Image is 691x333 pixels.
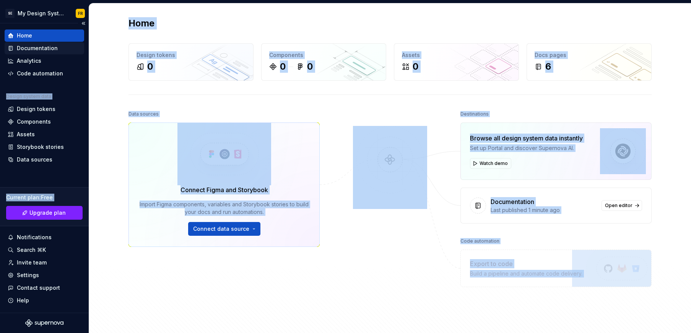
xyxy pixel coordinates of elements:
[5,116,84,128] a: Components
[6,93,51,100] div: Design system data
[545,60,551,73] div: 6
[17,156,52,163] div: Data sources
[180,185,268,194] div: Connect Figma and Storybook
[535,51,644,59] div: Docs pages
[491,197,534,206] div: Documentation
[6,206,83,220] button: Upgrade plan
[128,43,254,81] a: Design tokens0
[17,44,58,52] div: Documentation
[394,43,519,81] a: Assets0
[140,201,309,216] div: Import Figma components, variables and Storybook stories to build your docs and run automations.
[25,319,63,327] svg: Supernova Logo
[78,18,89,29] button: Collapse sidebar
[470,158,511,169] button: Watch demo
[18,10,67,17] div: My Design System
[5,231,84,243] button: Notifications
[188,222,260,236] button: Connect data source
[460,109,489,119] div: Destinations
[261,43,386,81] a: Components00
[5,153,84,166] a: Data sources
[17,118,51,126] div: Components
[137,51,246,59] div: Design tokens
[193,225,249,233] span: Connect data source
[470,144,583,152] div: Set up Portal and discover Supernova AI.
[5,128,84,140] a: Assets
[29,209,66,217] span: Upgrade plan
[6,194,83,201] div: Current plan : Free
[17,131,35,138] div: Assets
[470,259,582,268] div: Export to code
[605,202,632,209] span: Open editor
[5,256,84,269] a: Invite team
[307,60,313,73] div: 0
[17,143,64,151] div: Storybook stories
[128,109,159,119] div: Data sources
[491,206,597,214] div: Last published 1 minute ago
[5,55,84,67] a: Analytics
[17,259,47,266] div: Invite team
[413,60,418,73] div: 0
[17,297,29,304] div: Help
[460,236,499,246] div: Code automation
[5,244,84,256] button: Search ⌘K
[17,233,52,241] div: Notifications
[2,5,87,21] button: SEMy Design SystemFR
[17,32,32,39] div: Home
[402,51,511,59] div: Assets
[5,269,84,281] a: Settings
[17,271,39,279] div: Settings
[269,51,378,59] div: Components
[280,60,286,73] div: 0
[5,141,84,153] a: Storybook stories
[5,9,15,18] div: SE
[17,284,60,292] div: Contact support
[17,57,41,65] div: Analytics
[5,294,84,307] button: Help
[17,70,63,77] div: Code automation
[78,10,83,16] div: FR
[480,160,508,166] span: Watch demo
[5,42,84,54] a: Documentation
[128,17,154,29] h2: Home
[527,43,652,81] a: Docs pages6
[5,67,84,80] a: Code automation
[602,200,642,211] a: Open editor
[5,29,84,42] a: Home
[17,105,55,113] div: Design tokens
[17,246,46,254] div: Search ⌘K
[5,103,84,115] a: Design tokens
[147,60,153,73] div: 0
[470,270,582,277] div: Build a pipeline and automate code delivery.
[470,134,583,143] div: Browse all design system data instantly
[5,282,84,294] button: Contact support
